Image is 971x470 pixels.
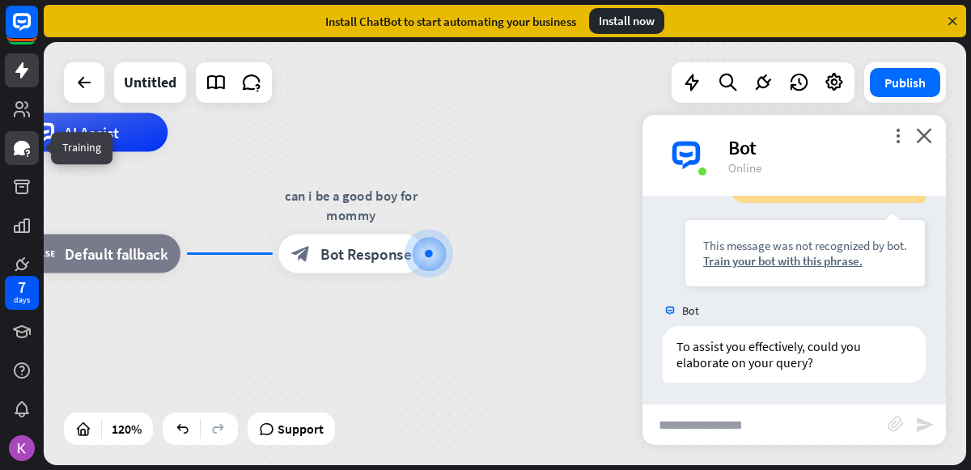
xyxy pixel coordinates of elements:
[728,160,926,176] div: Online
[14,294,30,306] div: days
[728,135,926,160] div: Bot
[589,8,664,34] div: Install now
[703,238,907,253] div: This message was not recognized by bot.
[5,276,39,310] a: 7 days
[703,253,907,269] div: Train your bot with this phrase.
[35,244,55,264] i: block_fallback
[325,14,576,29] div: Install ChatBot to start automating your business
[291,244,311,264] i: block_bot_response
[320,244,412,264] span: Bot Response
[107,416,146,442] div: 120%
[124,62,176,103] div: Untitled
[870,68,940,97] button: Publish
[663,326,926,383] div: To assist you effectively, could you elaborate on your query?
[13,6,61,55] button: Open LiveChat chat widget
[890,128,905,143] i: more_vert
[682,303,699,318] span: Bot
[18,280,26,294] div: 7
[65,244,167,264] span: Default fallback
[916,128,932,143] i: close
[888,416,904,432] i: block_attachment
[264,186,439,225] div: can i be a good boy for mommy
[915,415,935,434] i: send
[64,123,119,142] span: AI Assist
[278,416,324,442] span: Support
